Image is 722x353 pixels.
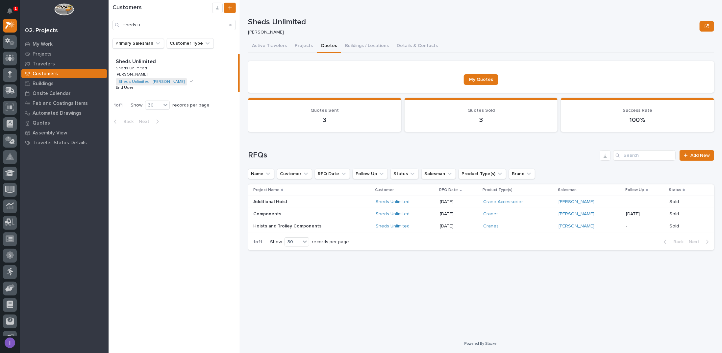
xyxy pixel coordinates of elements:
[25,27,58,35] div: 02. Projects
[33,120,50,126] p: Quotes
[559,224,594,229] a: [PERSON_NAME]
[14,6,17,11] p: 1
[669,186,681,194] p: Status
[116,84,135,90] p: End User
[469,77,493,82] span: My Quotes
[139,119,153,125] span: Next
[440,211,478,217] p: [DATE]
[248,196,714,208] tr: Additional HoistAdditional Hoist Sheds Unlimited [DATE]Crane Accessories [PERSON_NAME] -Sold
[689,239,703,245] span: Next
[20,59,109,69] a: Travelers
[248,234,267,250] p: 1 of 1
[626,211,664,217] p: [DATE]
[285,239,301,246] div: 30
[459,169,506,179] button: Product Type(s)
[626,186,644,194] p: Follow Up
[136,119,164,125] button: Next
[558,186,577,194] p: Salesman
[20,69,109,79] a: Customers
[291,39,317,53] button: Projects
[270,239,282,245] p: Show
[256,116,393,124] p: 3
[109,54,240,92] a: Sheds UnlimitedSheds Unlimited Sheds UnlimitedSheds Unlimited [PERSON_NAME][PERSON_NAME] Sheds Un...
[669,211,704,217] p: Sold
[483,211,499,217] a: Cranes
[467,108,495,113] span: Quotes Sold
[559,211,594,217] a: [PERSON_NAME]
[690,153,710,158] span: Add New
[440,199,478,205] p: [DATE]
[559,199,594,205] a: [PERSON_NAME]
[20,118,109,128] a: Quotes
[33,91,71,97] p: Onsite Calendar
[33,140,87,146] p: Traveler Status Details
[440,224,478,229] p: [DATE]
[167,38,214,49] button: Customer Type
[112,38,164,49] button: Primary Salesman
[464,341,498,345] a: Powered By Stacker
[376,224,410,229] a: Sheds Unlimited
[33,61,55,67] p: Travelers
[253,186,280,194] p: Project Name
[509,169,535,179] button: Brand
[33,71,58,77] p: Customers
[248,30,694,35] p: [PERSON_NAME]
[277,169,312,179] button: Customer
[341,39,393,53] button: Buildings / Locations
[33,110,82,116] p: Automated Drawings
[20,49,109,59] a: Projects
[248,220,714,232] tr: Hoists and Trolley ComponentsHoists and Trolley Components Sheds Unlimited [DATE]Cranes [PERSON_N...
[483,224,499,229] a: Cranes
[116,65,148,71] p: Sheds Unlimited
[659,239,686,245] button: Back
[33,51,52,57] p: Projects
[33,130,67,136] p: Assembly View
[109,119,136,125] button: Back
[20,98,109,108] a: Fab and Coatings Items
[253,222,323,229] p: Hoists and Trolley Components
[33,81,54,87] p: Buildings
[253,198,289,205] p: Additional Hoist
[623,108,652,113] span: Success Rate
[3,4,17,18] button: Notifications
[112,20,236,30] input: Search
[190,80,193,84] span: + 1
[112,4,212,12] h1: Customers
[317,39,341,53] button: Quotes
[172,103,210,108] p: records per page
[421,169,456,179] button: Salesman
[3,336,17,350] button: users-avatar
[669,239,684,245] span: Back
[20,138,109,148] a: Traveler Status Details
[680,150,714,161] a: Add New
[390,169,419,179] button: Status
[20,88,109,98] a: Onsite Calendar
[569,116,706,124] p: 100 %
[376,211,410,217] a: Sheds Unlimited
[8,8,17,18] div: Notifications1
[669,199,704,205] p: Sold
[315,169,350,179] button: RFQ Date
[464,74,498,85] a: My Quotes
[33,101,88,106] p: Fab and Coatings Items
[626,224,664,229] p: -
[248,39,291,53] button: Active Travelers
[312,239,349,245] p: records per page
[412,116,550,124] p: 3
[613,150,676,161] input: Search
[686,239,714,245] button: Next
[20,108,109,118] a: Automated Drawings
[483,199,524,205] a: Crane Accessories
[626,199,664,205] p: -
[119,119,134,125] span: Back
[54,3,74,15] img: Workspace Logo
[353,169,388,179] button: Follow Up
[375,186,394,194] p: Customer
[376,199,410,205] a: Sheds Unlimited
[439,186,458,194] p: RFQ Date
[248,17,697,27] p: Sheds Unlimited
[131,103,142,108] p: Show
[248,151,597,160] h1: RFQs
[109,97,128,113] p: 1 of 1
